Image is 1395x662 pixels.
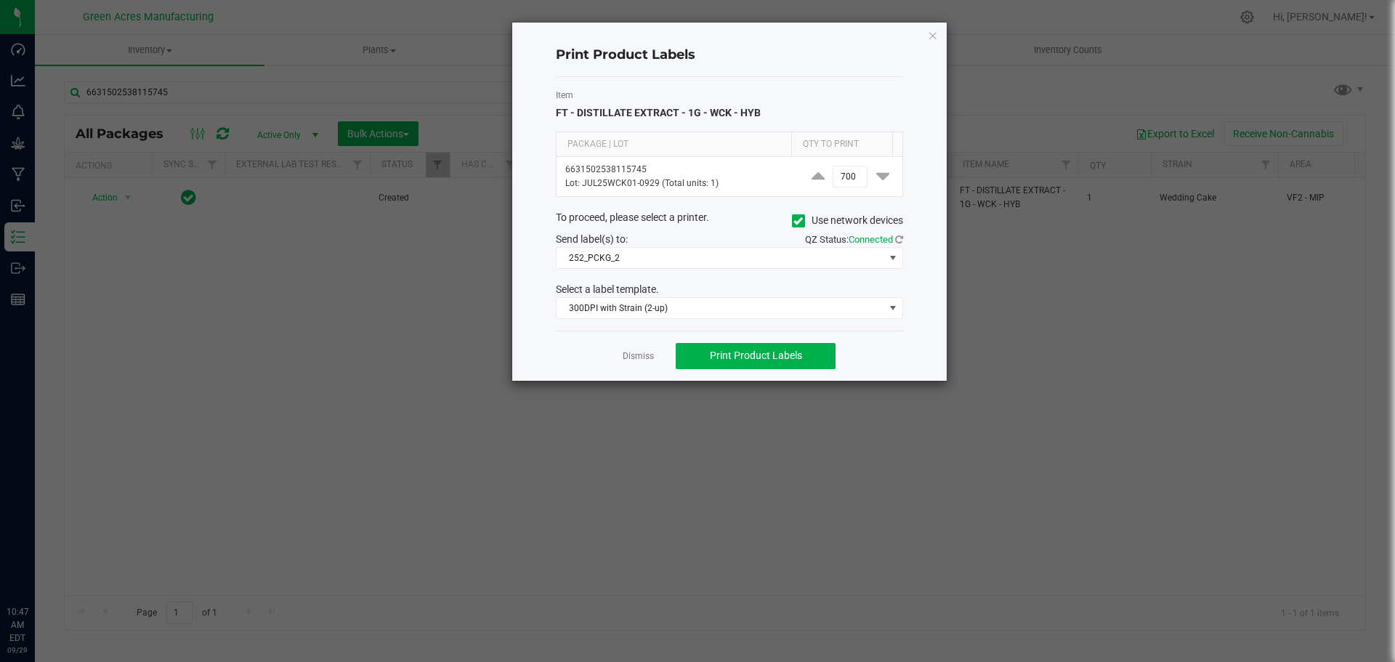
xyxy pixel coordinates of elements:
span: Connected [849,234,893,245]
label: Use network devices [792,213,903,228]
span: FT - DISTILLATE EXTRACT - 1G - WCK - HYB [556,107,761,118]
a: Dismiss [623,350,654,363]
span: Send label(s) to: [556,233,628,245]
h4: Print Product Labels [556,46,903,65]
button: Print Product Labels [676,343,836,369]
p: 6631502538115745 [565,163,790,177]
th: Package | Lot [557,132,791,157]
span: 300DPI with Strain (2-up) [557,298,884,318]
iframe: Resource center [15,546,58,589]
div: To proceed, please select a printer. [545,210,914,232]
p: Lot: JUL25WCK01-0929 (Total units: 1) [565,177,790,190]
div: Select a label template. [545,282,914,297]
th: Qty to Print [791,132,892,157]
span: 252_PCKG_2 [557,248,884,268]
label: Item [556,89,903,102]
span: Print Product Labels [710,350,802,361]
iframe: Resource center unread badge [43,544,60,561]
span: QZ Status: [805,234,903,245]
